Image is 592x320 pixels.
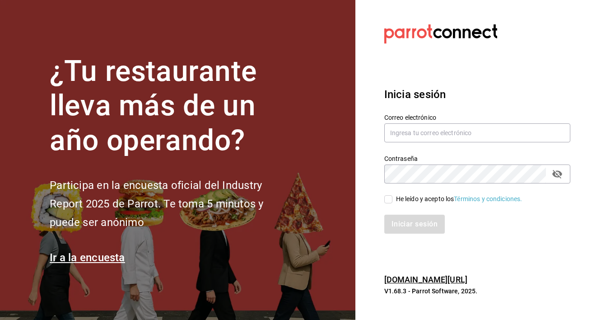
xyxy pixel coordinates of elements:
label: Contraseña [384,155,570,161]
h3: Inicia sesión [384,86,570,103]
button: passwordField [550,166,565,182]
a: Términos y condiciones. [454,195,522,202]
label: Correo electrónico [384,114,570,120]
p: V1.68.3 - Parrot Software, 2025. [384,287,570,296]
input: Ingresa tu correo electrónico [384,123,570,142]
a: Ir a la encuesta [50,251,125,264]
a: [DOMAIN_NAME][URL] [384,275,467,284]
h1: ¿Tu restaurante lleva más de un año operando? [50,54,294,158]
h2: Participa en la encuesta oficial del Industry Report 2025 de Parrot. Te toma 5 minutos y puede se... [50,176,294,231]
div: He leído y acepto los [396,194,522,204]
